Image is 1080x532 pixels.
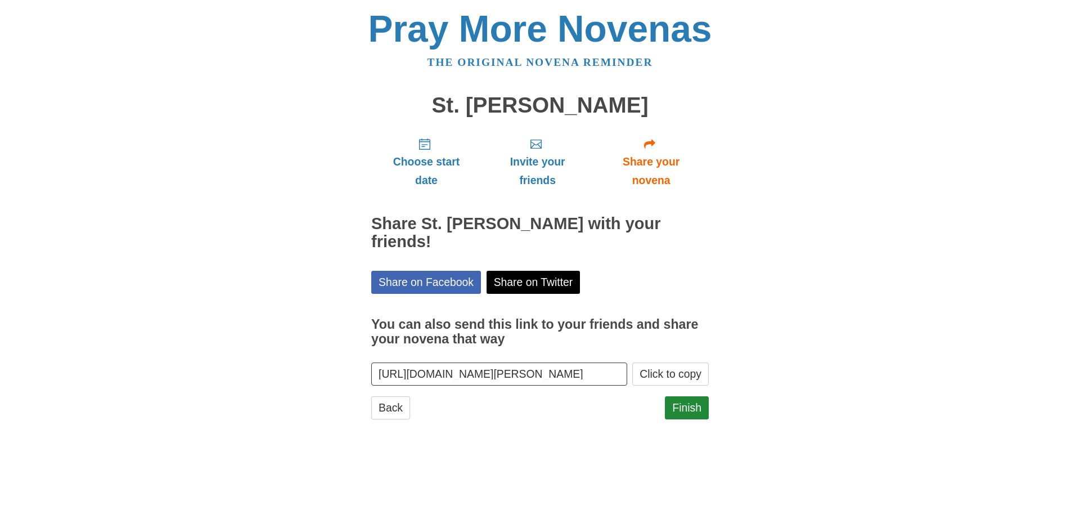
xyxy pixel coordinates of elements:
h2: Share St. [PERSON_NAME] with your friends! [371,215,709,251]
h3: You can also send this link to your friends and share your novena that way [371,318,709,346]
a: The original novena reminder [427,56,653,68]
span: Share your novena [605,153,697,190]
h1: St. [PERSON_NAME] [371,93,709,118]
span: Invite your friends [493,153,582,190]
a: Share on Twitter [487,271,580,294]
span: Choose start date [382,153,470,190]
a: Back [371,396,410,419]
button: Click to copy [632,363,709,386]
a: Finish [665,396,709,419]
a: Share your novena [593,128,709,195]
a: Choose start date [371,128,481,195]
a: Invite your friends [481,128,593,195]
a: Share on Facebook [371,271,481,294]
a: Pray More Novenas [368,8,712,50]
